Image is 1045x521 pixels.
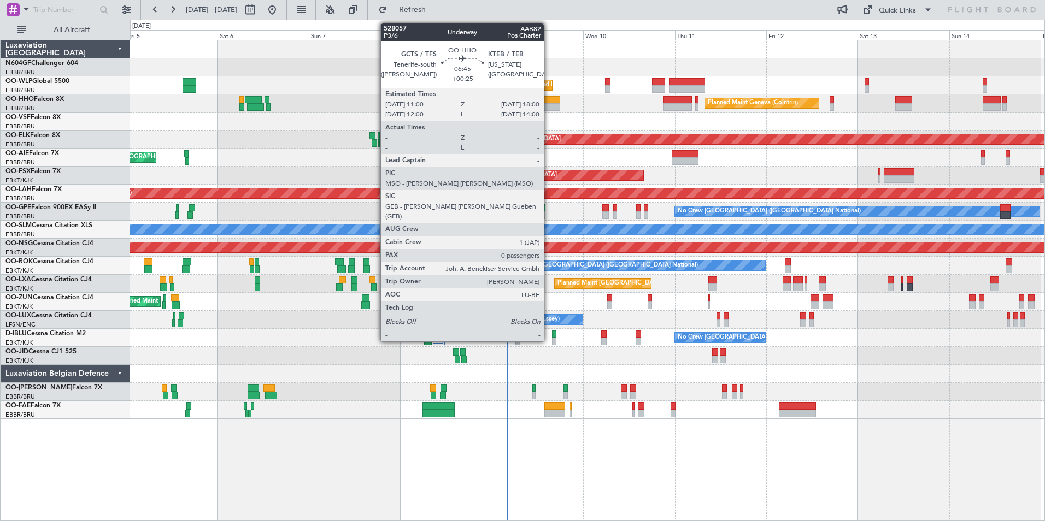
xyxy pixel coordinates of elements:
a: EBBR/BRU [5,212,35,221]
span: All Aircraft [28,26,115,34]
a: OO-ROKCessna Citation CJ4 [5,258,93,265]
a: OO-GPEFalcon 900EX EASy II [5,204,96,211]
div: Planned Maint Liege [527,77,584,93]
span: OO-NSG [5,240,33,247]
a: D-IBLUCessna Citation M2 [5,330,86,337]
div: No Crew Nancy (Essey) [495,311,560,328]
a: OO-[PERSON_NAME]Falcon 7X [5,384,102,391]
a: EBBR/BRU [5,104,35,113]
span: OO-LXA [5,276,31,283]
span: OO-ELK [5,132,30,139]
div: Planned Maint Kortrijk-[GEOGRAPHIC_DATA] [430,167,557,183]
a: OO-NSGCessna Citation CJ4 [5,240,93,247]
div: Planned Maint [GEOGRAPHIC_DATA] ([GEOGRAPHIC_DATA] National) [557,275,755,292]
a: OO-LXACessna Citation CJ4 [5,276,92,283]
div: A/C Unavailable [GEOGRAPHIC_DATA] ([GEOGRAPHIC_DATA] National) [495,257,698,274]
div: Quick Links [879,5,916,16]
span: [DATE] - [DATE] [186,5,237,15]
span: OO-[PERSON_NAME] [5,384,72,391]
div: Tue 9 [492,30,583,40]
div: Fri 5 [126,30,217,40]
div: No Crew [GEOGRAPHIC_DATA] ([GEOGRAPHIC_DATA] National) [678,203,861,220]
div: Planned Maint [GEOGRAPHIC_DATA] ([GEOGRAPHIC_DATA] National) [430,203,627,220]
div: Mon 8 [400,30,491,40]
a: OO-AIEFalcon 7X [5,150,59,157]
span: N604GF [5,60,31,67]
a: OO-LAHFalcon 7X [5,186,62,193]
a: OO-VSFFalcon 8X [5,114,61,121]
a: N604GFChallenger 604 [5,60,78,67]
span: OO-ZUN [5,294,33,301]
a: OO-SLMCessna Citation XLS [5,222,92,229]
a: OO-WLPGlobal 5500 [5,78,69,85]
button: All Aircraft [12,21,119,39]
a: EBBR/BRU [5,158,35,167]
span: OO-FSX [5,168,31,175]
div: [DATE] [132,22,151,31]
span: OO-ROK [5,258,33,265]
div: Planned Maint Geneva (Cointrin) [708,95,798,111]
span: OO-VSF [5,114,31,121]
span: OO-FAE [5,402,31,409]
div: Wed 10 [583,30,674,40]
span: Refresh [390,6,436,14]
a: LFSN/ENC [5,321,36,329]
span: OO-GPE [5,204,31,211]
a: EBBR/BRU [5,194,35,203]
a: OO-FSXFalcon 7X [5,168,61,175]
a: OO-HHOFalcon 8X [5,96,64,103]
a: EBKT/KJK [5,267,33,275]
a: OO-FAEFalcon 7X [5,402,61,409]
div: Fri 12 [766,30,858,40]
span: OO-JID [5,348,28,355]
div: Sat 6 [218,30,309,40]
a: EBBR/BRU [5,230,35,239]
div: Planned Maint Kortrijk-[GEOGRAPHIC_DATA] [433,131,561,147]
a: EBKT/KJK [5,285,33,293]
a: EBKT/KJK [5,303,33,311]
a: EBBR/BRU [5,86,35,94]
a: EBKT/KJK [5,339,33,347]
div: Thu 11 [675,30,766,40]
a: EBBR/BRU [5,393,35,401]
div: Sun 14 [949,30,1041,40]
span: OO-HHO [5,96,34,103]
a: OO-ZUNCessna Citation CJ4 [5,294,93,301]
a: EBBR/BRU [5,140,35,149]
span: D-IBLU [5,330,27,337]
a: EBBR/BRU [5,411,35,419]
span: OO-LUX [5,312,31,319]
a: EBKT/KJK [5,357,33,365]
span: OO-WLP [5,78,32,85]
a: OO-JIDCessna CJ1 525 [5,348,77,355]
a: EBBR/BRU [5,68,35,76]
span: OO-SLM [5,222,32,229]
div: Sat 13 [858,30,949,40]
input: Trip Number [33,2,96,18]
a: EBKT/KJK [5,248,33,257]
div: No Crew [GEOGRAPHIC_DATA] ([GEOGRAPHIC_DATA] National) [678,329,861,346]
span: OO-AIE [5,150,29,157]
div: Sun 7 [309,30,400,40]
span: OO-LAH [5,186,32,193]
a: EBKT/KJK [5,176,33,185]
a: OO-ELKFalcon 8X [5,132,60,139]
button: Quick Links [857,1,938,19]
a: OO-LUXCessna Citation CJ4 [5,312,92,319]
button: Refresh [373,1,439,19]
a: EBBR/BRU [5,122,35,131]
